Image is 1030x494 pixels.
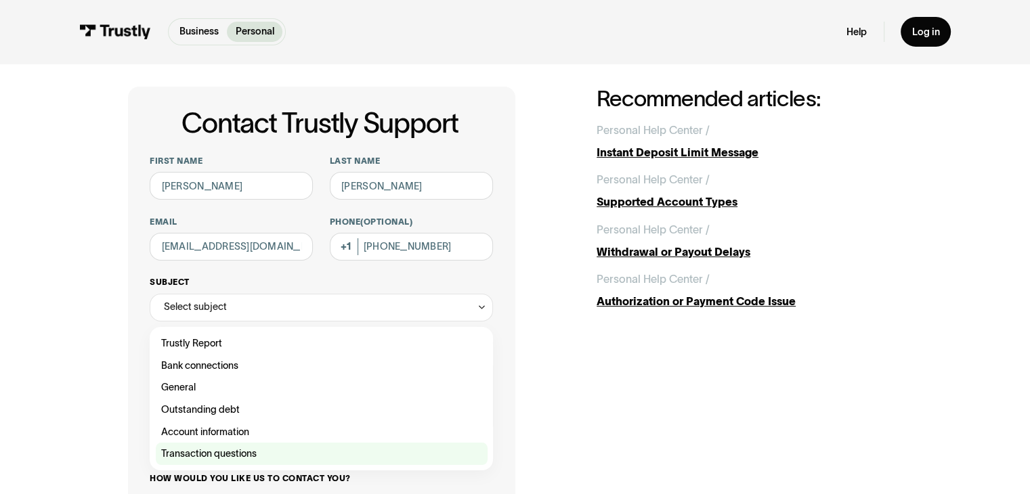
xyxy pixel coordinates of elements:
p: Business [179,24,219,39]
span: Outstanding debt [161,401,240,418]
label: Subject [150,277,492,288]
h1: Contact Trustly Support [147,108,492,139]
img: Trustly Logo [79,24,151,39]
a: Personal [227,22,282,42]
input: (555) 555-5555 [330,233,493,261]
label: How would you like us to contact you? [150,473,492,484]
span: General [161,379,196,396]
div: Withdrawal or Payout Delays [597,244,902,261]
a: Help [846,26,867,39]
a: Log in [901,17,951,46]
a: Personal Help Center /Authorization or Payment Code Issue [597,271,902,309]
div: Authorization or Payment Code Issue [597,293,902,310]
h2: Recommended articles: [597,87,902,111]
a: Business [171,22,228,42]
span: Trustly Report [161,335,222,352]
span: (Optional) [360,217,412,226]
div: Personal Help Center / [597,271,710,288]
label: First name [150,156,313,166]
p: Personal [236,24,274,39]
div: Select subject [150,294,492,321]
input: Alex [150,172,313,200]
input: Howard [330,172,493,200]
div: Select subject [164,298,227,315]
span: Transaction questions [161,445,257,462]
div: Instant Deposit Limit Message [597,144,902,161]
span: Bank connections [161,357,238,374]
div: Personal Help Center / [597,221,710,238]
div: Personal Help Center / [597,171,710,188]
a: Personal Help Center /Withdrawal or Payout Delays [597,221,902,260]
nav: Select subject [150,321,492,470]
input: alex@mail.com [150,233,313,261]
label: Email [150,217,313,227]
div: Log in [911,26,939,39]
span: Account information [161,424,249,441]
label: Phone [330,217,493,227]
a: Personal Help Center /Supported Account Types [597,171,902,210]
label: Last name [330,156,493,166]
a: Personal Help Center /Instant Deposit Limit Message [597,122,902,160]
div: Personal Help Center / [597,122,710,139]
div: Supported Account Types [597,194,902,210]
